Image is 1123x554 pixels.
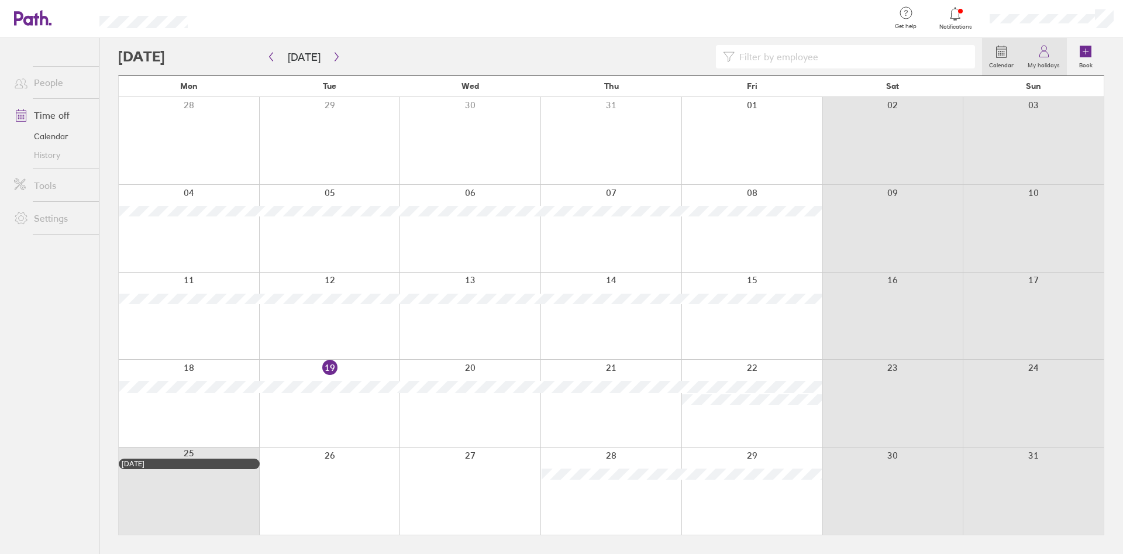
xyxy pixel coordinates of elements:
a: People [5,71,99,94]
span: Notifications [936,23,974,30]
span: Sun [1026,81,1041,91]
span: Sat [886,81,899,91]
label: My holidays [1021,59,1067,69]
span: Get help [887,23,925,30]
a: Calendar [982,38,1021,75]
input: Filter by employee [735,46,968,68]
a: Notifications [936,6,974,30]
a: Tools [5,174,99,197]
label: Book [1072,59,1100,69]
span: Mon [180,81,198,91]
a: Book [1067,38,1104,75]
a: Time off [5,104,99,127]
a: Calendar [5,127,99,146]
span: Thu [604,81,619,91]
button: [DATE] [278,47,330,67]
span: Tue [323,81,336,91]
span: Fri [747,81,757,91]
a: Settings [5,207,99,230]
label: Calendar [982,59,1021,69]
div: [DATE] [122,460,257,468]
span: Wed [461,81,479,91]
a: History [5,146,99,164]
a: My holidays [1021,38,1067,75]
